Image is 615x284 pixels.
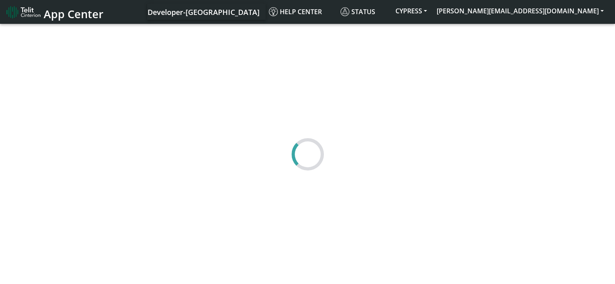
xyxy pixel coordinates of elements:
[269,7,278,16] img: knowledge.svg
[147,4,259,20] a: Your current platform instance
[391,4,432,18] button: CYPRESS
[432,4,609,18] button: [PERSON_NAME][EMAIL_ADDRESS][DOMAIN_NAME]
[337,4,391,20] a: Status
[266,4,337,20] a: Help center
[340,7,375,16] span: Status
[6,3,102,21] a: App Center
[269,7,322,16] span: Help center
[6,6,40,19] img: logo-telit-cinterion-gw-new.png
[340,7,349,16] img: status.svg
[44,6,104,21] span: App Center
[148,7,260,17] span: Developer-[GEOGRAPHIC_DATA]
